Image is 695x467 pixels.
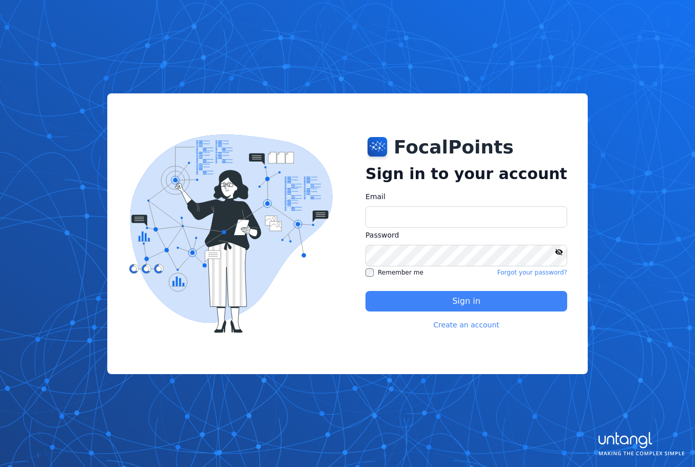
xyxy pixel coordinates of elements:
[365,268,423,277] label: Remember me
[365,268,374,277] input: Remember me
[365,165,567,183] h2: Sign in to your account
[365,191,567,202] label: Email
[365,230,567,241] label: Password
[365,291,567,312] button: Sign in
[433,320,499,330] a: Create an account
[497,268,567,277] a: Forgot your password?
[394,137,514,158] h1: FocalPoints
